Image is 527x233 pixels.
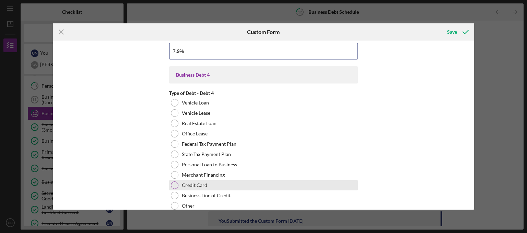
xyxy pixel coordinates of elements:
[169,36,214,42] label: Interest Rate - Debt 3
[182,172,225,178] label: Merchant Financing
[182,162,237,167] label: Personal Loan to Business
[182,141,236,147] label: Federal Tax Payment Plan
[182,182,207,188] label: Credit Card
[182,100,209,106] label: Vehicle Loan
[182,152,231,157] label: State Tax Payment Plan
[169,90,358,96] div: Type of Debt - Debt 4
[447,25,457,39] div: Save
[440,25,474,39] button: Save
[182,193,231,198] label: Business Line of Credit
[182,121,216,126] label: Real Estate Loan
[247,29,280,35] h6: Custom Form
[182,203,195,209] label: Other
[176,72,351,78] div: Business Debt 4
[182,131,208,136] label: Office Lease
[182,110,210,116] label: Vehicle Lease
